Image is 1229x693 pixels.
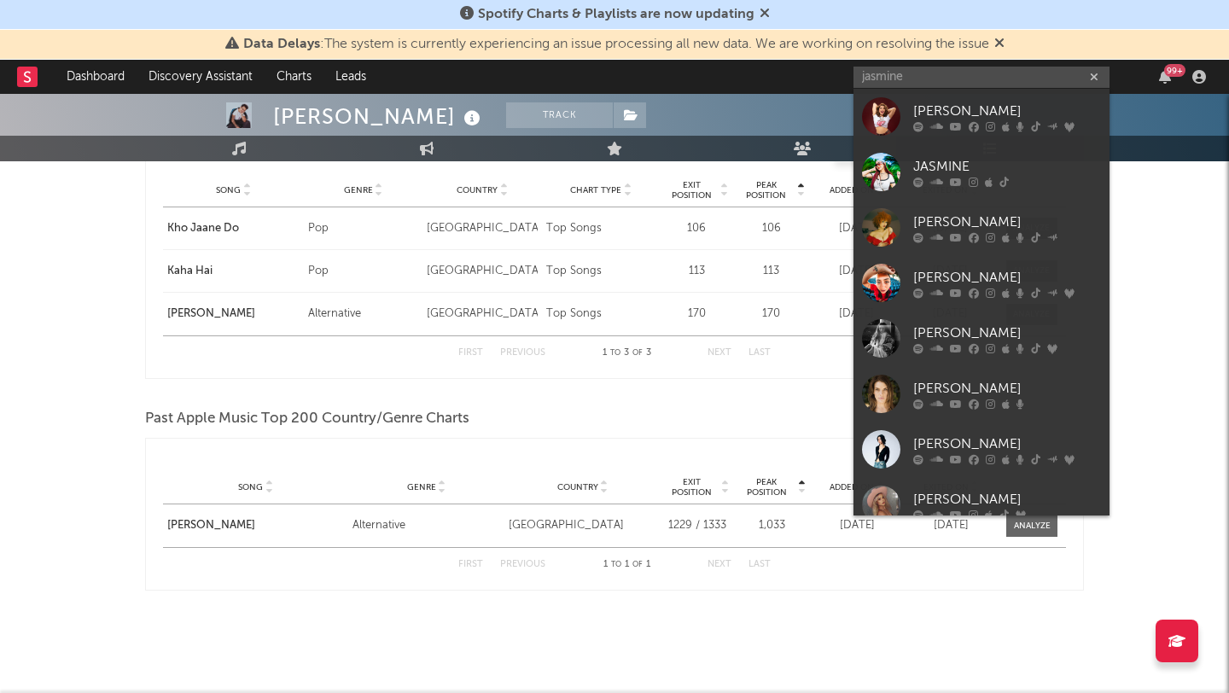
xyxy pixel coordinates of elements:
[308,263,418,280] div: Pop
[830,482,874,492] span: Added On
[352,517,500,534] div: Alternative
[665,477,719,498] span: Exit Position
[323,60,378,94] a: Leads
[1164,64,1185,77] div: 99 +
[546,306,656,323] div: Top Songs
[238,482,263,492] span: Song
[913,267,1101,288] div: [PERSON_NAME]
[737,477,795,498] span: Peak Position
[611,561,621,568] span: to
[737,220,806,237] div: 106
[913,156,1101,177] div: JASMINE
[665,517,729,534] div: 1229 / 1333
[814,263,900,280] div: [DATE]
[308,306,418,323] div: Alternative
[913,378,1101,399] div: [PERSON_NAME]
[427,306,537,323] div: [GEOGRAPHIC_DATA]
[344,185,373,195] span: Genre
[665,306,729,323] div: 170
[853,144,1110,200] a: JASMINE
[167,220,300,237] a: Kho Jaane Do
[853,89,1110,144] a: [PERSON_NAME]
[500,560,545,569] button: Previous
[1159,70,1171,84] button: 99+
[853,477,1110,533] a: [PERSON_NAME]
[830,185,874,195] span: Added On
[580,343,673,364] div: 1 3 3
[737,263,806,280] div: 113
[458,560,483,569] button: First
[167,517,344,534] a: [PERSON_NAME]
[632,349,643,357] span: of
[500,348,545,358] button: Previous
[506,102,613,128] button: Track
[546,263,656,280] div: Top Songs
[853,311,1110,366] a: [PERSON_NAME]
[814,306,900,323] div: [DATE]
[55,60,137,94] a: Dashboard
[708,348,731,358] button: Next
[665,263,729,280] div: 113
[913,434,1101,454] div: [PERSON_NAME]
[913,323,1101,343] div: [PERSON_NAME]
[243,38,320,51] span: Data Delays
[610,349,620,357] span: to
[760,8,770,21] span: Dismiss
[427,263,537,280] div: [GEOGRAPHIC_DATA]
[665,180,719,201] span: Exit Position
[853,67,1110,88] input: Search for artists
[908,517,993,534] div: [DATE]
[853,366,1110,422] a: [PERSON_NAME]
[748,560,771,569] button: Last
[814,220,900,237] div: [DATE]
[167,306,300,323] a: [PERSON_NAME]
[273,102,485,131] div: [PERSON_NAME]
[913,489,1101,510] div: [PERSON_NAME]
[546,220,656,237] div: Top Songs
[145,409,469,429] span: Past Apple Music Top 200 Country/Genre Charts
[737,180,795,201] span: Peak Position
[427,220,537,237] div: [GEOGRAPHIC_DATA]
[570,185,621,195] span: Chart Type
[708,560,731,569] button: Next
[748,348,771,358] button: Last
[407,482,436,492] span: Genre
[632,561,643,568] span: of
[853,422,1110,477] a: [PERSON_NAME]
[814,517,900,534] div: [DATE]
[737,517,806,534] div: 1,033
[137,60,265,94] a: Discovery Assistant
[853,200,1110,255] a: [PERSON_NAME]
[853,255,1110,311] a: [PERSON_NAME]
[665,220,729,237] div: 106
[913,212,1101,232] div: [PERSON_NAME]
[509,517,656,534] div: [GEOGRAPHIC_DATA]
[557,482,598,492] span: Country
[458,348,483,358] button: First
[216,185,241,195] span: Song
[737,306,806,323] div: 170
[167,263,300,280] a: Kaha Hai
[478,8,754,21] span: Spotify Charts & Playlists are now updating
[265,60,323,94] a: Charts
[243,38,989,51] span: : The system is currently experiencing an issue processing all new data. We are working on resolv...
[580,555,673,575] div: 1 1 1
[994,38,1005,51] span: Dismiss
[913,101,1101,121] div: [PERSON_NAME]
[457,185,498,195] span: Country
[308,220,418,237] div: Pop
